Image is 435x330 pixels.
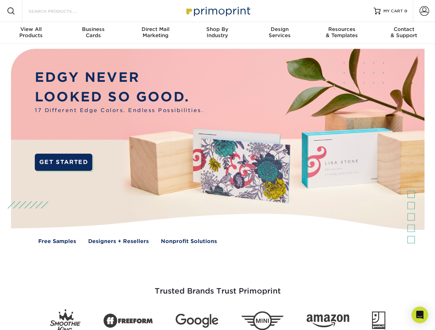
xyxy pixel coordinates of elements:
a: Nonprofit Solutions [161,238,217,245]
div: Industry [186,26,248,38]
div: Marketing [124,26,186,38]
span: MY CART [383,8,403,14]
div: & Templates [311,26,373,38]
a: BusinessCards [62,22,124,44]
p: LOOKED SO GOOD. [35,87,204,107]
h3: Trusted Brands Trust Primoprint [16,270,419,304]
a: Free Samples [38,238,76,245]
span: Contact [373,26,435,32]
img: Amazon [307,315,349,328]
p: EDGY NEVER [35,68,204,87]
img: Google [176,314,218,328]
a: Contact& Support [373,22,435,44]
span: Business [62,26,124,32]
span: Design [249,26,311,32]
img: Goodwill [372,311,385,330]
a: Direct MailMarketing [124,22,186,44]
span: Resources [311,26,373,32]
a: GET STARTED [35,154,92,171]
input: SEARCH PRODUCTS..... [28,7,95,15]
a: DesignServices [249,22,311,44]
a: Resources& Templates [311,22,373,44]
a: Shop ByIndustry [186,22,248,44]
div: Services [249,26,311,38]
a: Designers + Resellers [88,238,149,245]
img: Primoprint [183,3,252,18]
iframe: Google Customer Reviews [2,309,59,328]
div: Open Intercom Messenger [412,307,428,323]
span: 0 [404,9,407,13]
div: Cards [62,26,124,38]
div: & Support [373,26,435,38]
span: Shop By [186,26,248,32]
span: Direct Mail [124,26,186,32]
span: 17 Different Edge Colors. Endless Possibilities. [35,107,204,114]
